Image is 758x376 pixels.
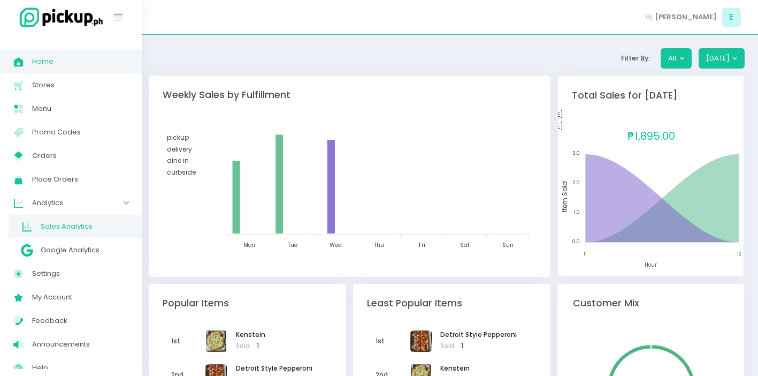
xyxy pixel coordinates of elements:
[574,209,580,215] tspan: 1.0
[655,12,717,22] span: [PERSON_NAME]
[32,314,128,328] span: Feedback
[737,251,741,257] tspan: 12
[149,76,550,101] h4: Weekly Sales by Fulfillment
[440,364,470,374] span: Kenstein
[9,238,142,262] a: Google Analytics
[32,149,128,163] span: Orders
[369,330,410,354] span: 1st
[460,241,470,249] tspan: Sat
[330,241,342,249] tspan: Wed
[645,12,653,22] span: Hi,
[440,330,517,340] span: Detroit Style Pepperoni
[617,53,654,63] span: Filter By:
[167,144,192,153] span: delivery
[9,215,142,238] a: Sales Analytics
[572,150,580,156] tspan: 3.0
[243,241,255,249] tspan: Mon
[32,125,128,139] span: Promo Codes
[32,267,128,281] span: Settings
[440,342,517,351] span: Sold
[32,290,128,304] span: My Account
[418,241,425,249] tspan: Fri
[32,361,128,375] span: Help
[560,181,569,212] text: Item Sold
[373,241,384,249] tspan: Thu
[32,172,128,186] span: Place Orders
[167,133,189,142] span: pickup
[572,90,730,101] h4: Total Sales for [DATE]
[557,284,745,323] h4: Customer Mix
[32,102,128,116] span: Menu
[572,238,580,245] tspan: 0.0
[41,220,128,234] span: Sales Analytics
[353,284,550,309] h4: Least Popular Items
[32,337,128,351] span: Announcements
[13,6,104,29] img: logo
[722,8,741,27] span: E
[288,241,297,249] tspan: Tue
[149,284,346,309] h4: Popular Items
[32,196,94,210] span: Analytics
[461,342,463,350] span: 1
[236,364,312,374] span: Detroit Style Pepperoni
[32,55,128,69] span: Home
[502,241,514,249] tspan: Sun
[32,78,128,92] span: Stores
[627,129,675,144] text: ₱1,895.00
[699,48,745,69] button: [DATE]
[410,330,432,352] img: Detroit Style Pepperoni
[205,330,227,352] img: Kenstein
[164,330,206,354] span: 1st
[573,179,580,186] tspan: 2.0
[661,48,692,69] button: All
[236,342,265,351] span: Sold
[645,261,657,269] span: Hour
[41,243,128,257] span: Google Analytics
[236,330,265,340] span: Kenstein
[257,342,259,350] span: 1
[167,167,196,176] span: curbside
[167,156,189,165] span: dine in
[584,251,587,257] tspan: 11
